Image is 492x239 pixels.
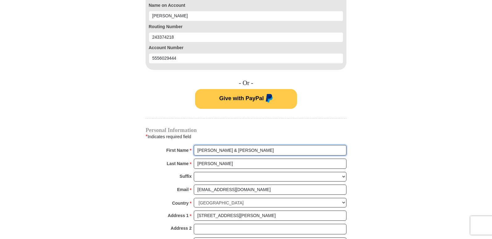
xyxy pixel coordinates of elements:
[146,133,346,141] div: Indicates required field
[264,94,273,104] img: paypal
[177,185,189,194] strong: Email
[166,146,189,155] strong: First Name
[195,89,297,109] button: Give with PayPal
[167,159,189,168] strong: Last Name
[149,45,343,51] label: Account Number
[149,2,343,9] label: Name on Account
[149,23,343,30] label: Routing Number
[172,199,189,207] strong: Country
[180,172,192,181] strong: Suffix
[146,128,346,133] h4: Personal Information
[146,79,346,87] h4: - Or -
[219,95,264,101] span: Give with PayPal
[171,224,192,233] strong: Address 2
[168,211,189,220] strong: Address 1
